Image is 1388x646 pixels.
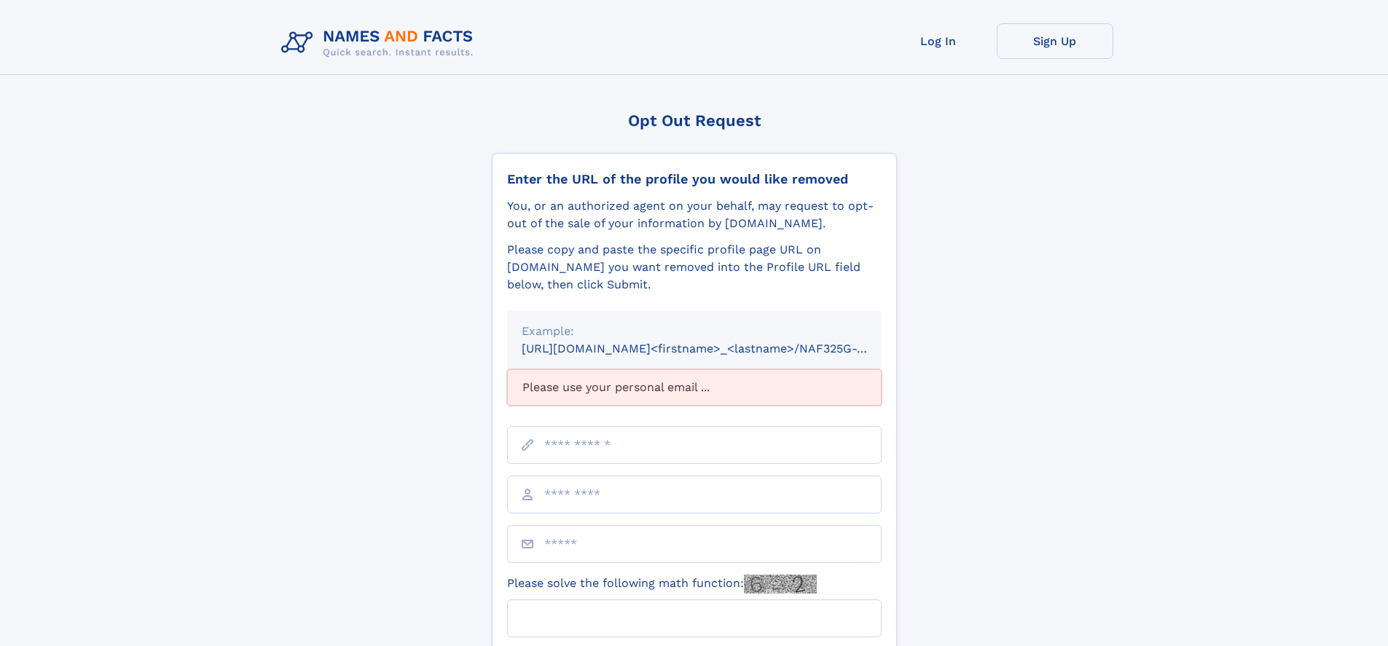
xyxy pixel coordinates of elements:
a: Sign Up [997,23,1113,59]
small: [URL][DOMAIN_NAME]<firstname>_<lastname>/NAF325G-xxxxxxxx [522,342,909,355]
div: Enter the URL of the profile you would like removed [507,171,882,187]
label: Please solve the following math function: [507,575,817,594]
div: You, or an authorized agent on your behalf, may request to opt-out of the sale of your informatio... [507,197,882,232]
div: Opt Out Request [492,111,897,130]
a: Log In [880,23,997,59]
img: Logo Names and Facts [275,23,485,63]
div: Please copy and paste the specific profile page URL on [DOMAIN_NAME] you want removed into the Pr... [507,241,882,294]
div: Please use your personal email ... [507,369,882,406]
div: Example: [522,323,867,340]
